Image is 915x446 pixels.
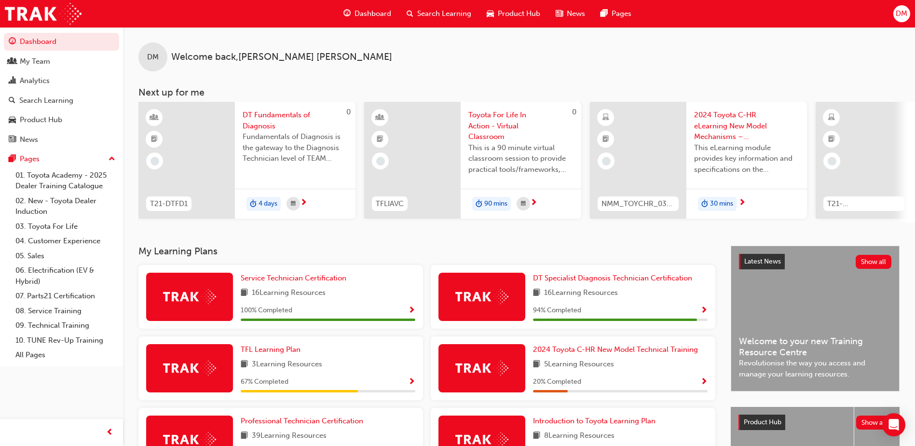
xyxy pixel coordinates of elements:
[694,110,799,142] span: 2024 Toyota C-HR eLearning New Model Mechanisms – Powertrains (Module 2)
[9,77,16,85] span: chart-icon
[241,344,304,355] a: TFL Learning Plan
[9,136,16,144] span: news-icon
[694,142,799,175] span: This eLearning module provides key information and specifications on the powertrains associated w...
[259,198,277,209] span: 4 days
[468,110,574,142] span: Toyota For Life In Action - Virtual Classroom
[9,57,16,66] span: people-icon
[484,198,507,209] span: 90 mins
[700,376,708,388] button: Show Progress
[12,348,119,362] a: All Pages
[399,4,479,24] a: search-iconSearch Learning
[241,287,248,299] span: book-icon
[544,430,615,442] span: 8 Learning Resources
[163,361,216,376] img: Trak
[856,416,892,430] button: Show all
[376,157,385,166] span: learningRecordVerb_NONE-icon
[252,430,327,442] span: 39 Learning Resources
[20,75,50,86] div: Analytics
[300,199,307,208] span: next-icon
[12,168,119,194] a: 01. Toyota Academy - 2025 Dealer Training Catalogue
[150,198,188,209] span: T21-DTFD1
[12,249,119,264] a: 05. Sales
[12,194,119,219] a: 02. New - Toyota Dealer Induction
[700,305,708,317] button: Show Progress
[241,376,288,388] span: 67 % Completed
[533,430,540,442] span: book-icon
[544,287,618,299] span: 16 Learning Resources
[241,345,300,354] span: TFL Learning Plan
[12,219,119,234] a: 03. Toyota For Life
[498,8,540,19] span: Product Hub
[828,133,835,146] span: booktick-icon
[533,345,698,354] span: 2024 Toyota C-HR New Model Technical Training
[468,142,574,175] span: This is a 90 minute virtual classroom session to provide practical tools/frameworks, behaviours a...
[882,413,905,436] div: Open Intercom Messenger
[106,427,113,439] span: prev-icon
[252,359,322,371] span: 3 Learning Resources
[343,8,351,20] span: guage-icon
[252,287,326,299] span: 16 Learning Resources
[700,307,708,315] span: Show Progress
[123,87,915,98] h3: Next up for me
[417,8,471,19] span: Search Learning
[710,198,733,209] span: 30 mins
[533,287,540,299] span: book-icon
[701,198,708,210] span: duration-icon
[602,133,609,146] span: booktick-icon
[533,376,581,388] span: 20 % Completed
[455,361,508,376] img: Trak
[4,72,119,90] a: Analytics
[241,417,363,425] span: Professional Technician Certification
[612,8,631,19] span: Pages
[544,359,614,371] span: 5 Learning Resources
[336,4,399,24] a: guage-iconDashboard
[4,111,119,129] a: Product Hub
[12,318,119,333] a: 09. Technical Training
[408,376,415,388] button: Show Progress
[151,111,158,124] span: learningResourceType_INSTRUCTOR_LED-icon
[9,38,16,46] span: guage-icon
[346,108,351,116] span: 0
[479,4,548,24] a: car-iconProduct Hub
[700,378,708,387] span: Show Progress
[828,111,835,124] span: learningResourceType_ELEARNING-icon
[521,198,526,210] span: calendar-icon
[377,133,383,146] span: booktick-icon
[20,114,62,125] div: Product Hub
[4,92,119,110] a: Search Learning
[533,417,656,425] span: Introduction to Toyota Learning Plan
[109,153,115,166] span: up-icon
[530,199,537,208] span: next-icon
[533,359,540,371] span: book-icon
[828,157,836,166] span: learningRecordVerb_NONE-icon
[4,131,119,149] a: News
[291,198,296,210] span: calendar-icon
[377,111,383,124] span: learningResourceType_INSTRUCTOR_LED-icon
[147,52,159,63] span: DM
[593,4,639,24] a: pages-iconPages
[364,102,581,219] a: 0TFLIAVCToyota For Life In Action - Virtual ClassroomThis is a 90 minute virtual classroom sessio...
[241,416,367,427] a: Professional Technician Certification
[241,274,346,282] span: Service Technician Certification
[738,415,892,430] a: Product HubShow all
[739,336,891,358] span: Welcome to your new Training Resource Centre
[241,305,292,316] span: 100 % Completed
[533,416,659,427] a: Introduction to Toyota Learning Plan
[138,102,355,219] a: 0T21-DTFD1DT Fundamentals of DiagnosisFundamentals of Diagnosis is the gateway to the Diagnosis T...
[241,430,248,442] span: book-icon
[744,257,781,265] span: Latest News
[19,95,73,106] div: Search Learning
[9,116,16,125] span: car-icon
[739,358,891,379] span: Revolutionise the way you access and manage your learning resources.
[138,246,715,257] h3: My Learning Plans
[9,155,16,164] span: pages-icon
[4,150,119,168] button: Pages
[151,133,158,146] span: booktick-icon
[4,53,119,70] a: My Team
[241,359,248,371] span: book-icon
[12,289,119,304] a: 07. Parts21 Certification
[572,108,576,116] span: 0
[856,255,892,269] button: Show all
[243,131,348,164] span: Fundamentals of Diagnosis is the gateway to the Diagnosis Technician level of TEAM Training and s...
[4,31,119,150] button: DashboardMy TeamAnalyticsSearch LearningProduct HubNews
